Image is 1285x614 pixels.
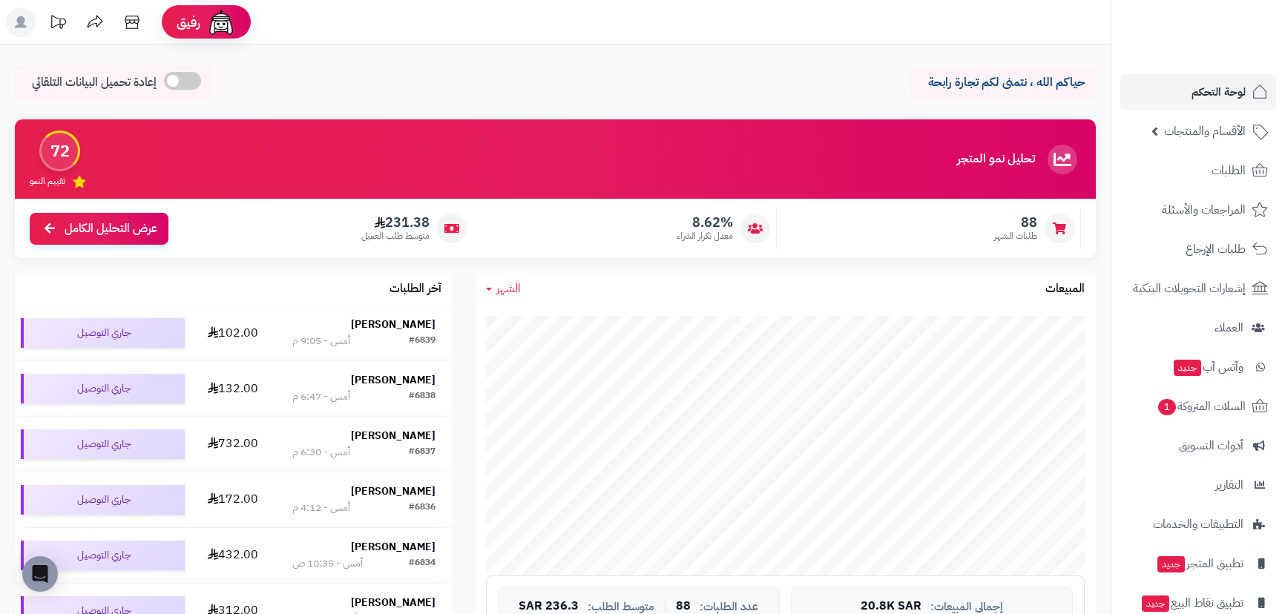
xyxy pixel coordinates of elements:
[292,389,350,404] div: أمس - 6:47 م
[1120,506,1276,542] a: التطبيقات والخدمات
[351,428,436,443] strong: [PERSON_NAME]
[1162,199,1246,220] span: المراجعات والأسئلة
[1120,467,1276,503] a: التقارير
[1215,475,1243,495] span: التقارير
[1212,160,1246,181] span: الطلبات
[292,501,350,515] div: أمس - 4:12 م
[30,175,65,188] span: تقييم النمو
[191,417,275,472] td: 732.00
[930,601,1003,613] span: إجمالي المبيعات:
[361,214,430,231] span: 231.38
[292,556,363,571] div: أمس - 10:35 ص
[1142,595,1169,612] span: جديد
[191,306,275,360] td: 102.00
[351,372,436,388] strong: [PERSON_NAME]
[191,528,275,583] td: 432.00
[486,280,521,297] a: الشهر
[663,601,667,612] span: |
[1120,428,1276,463] a: أدوات التسويق
[1179,435,1243,456] span: أدوات التسويق
[21,374,185,403] div: جاري التوصيل
[588,601,654,613] span: متوسط الطلب:
[409,556,436,571] div: #6834
[1157,396,1246,417] span: السلات المتروكة
[1120,192,1276,228] a: المراجعات والأسئلة
[409,334,436,349] div: #6839
[1157,556,1185,572] span: جديد
[1120,271,1276,306] a: إشعارات التحويلات البنكية
[994,214,1037,231] span: 88
[1120,349,1276,385] a: وآتس آبجديد
[351,317,436,332] strong: [PERSON_NAME]
[191,361,275,416] td: 132.00
[22,556,58,592] div: Open Intercom Messenger
[30,213,168,245] a: عرض التحليل الكامل
[21,541,185,570] div: جاري التوصيل
[1133,278,1246,299] span: إشعارات التحويلات البنكية
[65,220,157,237] span: عرض التحليل الكامل
[677,230,733,242] span: معدل تكرار الشراء
[1153,514,1243,535] span: التطبيقات والخدمات
[177,13,200,31] span: رفيق
[1140,592,1243,613] span: تطبيق نقاط البيع
[861,600,921,613] span: 20.8K SAR
[409,445,436,460] div: #6837
[1045,283,1085,296] h3: المبيعات
[700,601,758,613] span: عدد الطلبات:
[1192,82,1246,102] span: لوحة التحكم
[390,283,441,296] h3: آخر الطلبات
[292,334,350,349] div: أمس - 9:05 م
[1120,153,1276,188] a: الطلبات
[1120,310,1276,346] a: العملاء
[1120,389,1276,424] a: السلات المتروكة1
[1174,360,1201,376] span: جديد
[21,429,185,459] div: جاري التوصيل
[1120,74,1276,110] a: لوحة التحكم
[1120,546,1276,581] a: تطبيق المتجرجديد
[292,445,350,460] div: أمس - 6:30 م
[1215,317,1243,338] span: العملاء
[994,230,1037,242] span: طلبات الشهر
[1186,239,1246,260] span: طلبات الإرجاع
[32,74,157,91] span: إعادة تحميل البيانات التلقائي
[1156,553,1243,574] span: تطبيق المتجر
[496,280,521,297] span: الشهر
[361,230,430,242] span: متوسط طلب العميل
[351,539,436,555] strong: [PERSON_NAME]
[206,7,236,37] img: ai-face.png
[351,483,436,499] strong: [PERSON_NAME]
[677,214,733,231] span: 8.62%
[957,153,1035,166] h3: تحليل نمو المتجر
[676,600,691,613] span: 88
[1172,357,1243,377] span: وآتس آب
[1164,121,1246,142] span: الأقسام والمنتجات
[21,485,185,515] div: جاري التوصيل
[351,595,436,610] strong: [PERSON_NAME]
[519,600,579,613] span: 236.3 SAR
[409,389,436,404] div: #6838
[409,501,436,515] div: #6836
[39,7,76,41] a: تحديثات المنصة
[21,318,185,348] div: جاري التوصيل
[191,472,275,527] td: 172.00
[1158,399,1176,415] span: 1
[921,74,1085,91] p: حياكم الله ، نتمنى لكم تجارة رابحة
[1120,231,1276,267] a: طلبات الإرجاع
